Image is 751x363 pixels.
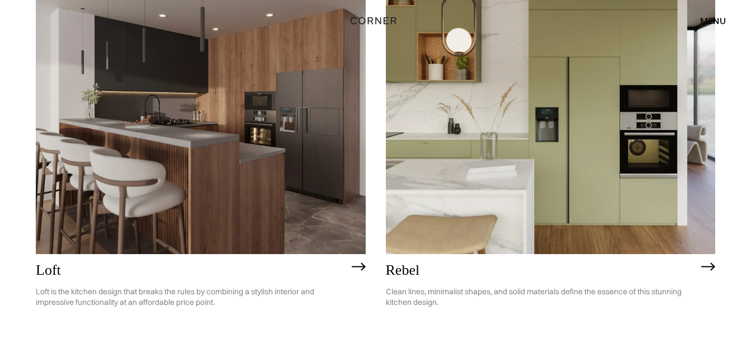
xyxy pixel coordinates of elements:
[386,278,696,316] p: Clean lines, minimalist shapes, and solid materials define the essence of this stunning kitchen d...
[36,278,346,316] p: Loft is the kitchen design that breaks the rules by combining a stylish interior and impressive f...
[689,11,726,30] div: menu
[36,262,346,279] h2: Loft
[700,16,726,25] div: menu
[348,13,403,28] a: home
[386,262,696,279] h2: Rebel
